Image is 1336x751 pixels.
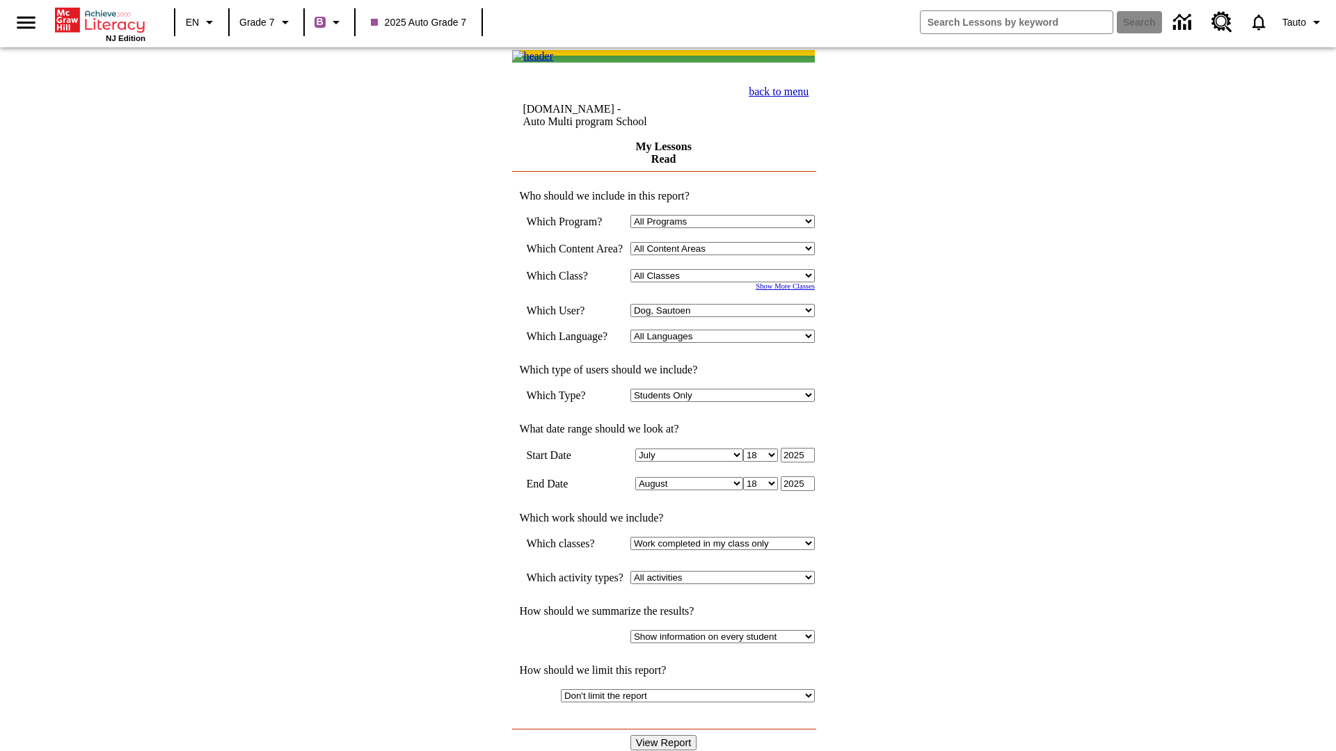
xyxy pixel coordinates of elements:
[512,512,815,524] td: Which work should we include?
[1277,10,1330,35] button: Profile/Settings
[526,215,623,228] td: Which Program?
[317,13,324,31] span: B
[526,448,623,462] td: Start Date
[512,605,815,617] td: How should we summarize the results?
[526,304,623,317] td: Which User?
[635,140,691,165] a: My Lessons Read
[1282,15,1306,30] span: Tauto
[526,243,623,255] nobr: Which Content Area?
[55,5,145,42] div: Home
[180,10,224,35] button: Language: EN, Select a language
[921,11,1113,33] input: search field
[749,86,809,97] a: back to menu
[526,537,623,550] td: Which classes?
[1241,4,1277,40] a: Notifications
[526,389,623,402] td: Which Type?
[6,2,47,43] button: Open side menu
[106,34,145,42] span: NJ Edition
[523,115,646,127] nobr: Auto Multi program School
[234,10,299,35] button: Grade: Grade 7, Select a grade
[512,50,553,63] img: header
[239,15,275,30] span: Grade 7
[526,476,623,491] td: End Date
[309,10,350,35] button: Boost Class color is purple. Change class color
[526,269,623,282] td: Which Class?
[186,15,199,30] span: EN
[1203,3,1241,41] a: Resource Center, Will open in new tab
[523,103,699,128] td: [DOMAIN_NAME] -
[630,735,697,750] input: View Report
[526,330,623,343] td: Which Language?
[371,15,467,30] span: 2025 Auto Grade 7
[512,423,815,435] td: What date range should we look at?
[512,364,815,376] td: Which type of users should we include?
[1165,3,1203,42] a: Data Center
[512,664,815,677] td: How should we limit this report?
[512,190,815,202] td: Who should we include in this report?
[526,571,623,584] td: Which activity types?
[756,282,815,290] a: Show More Classes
